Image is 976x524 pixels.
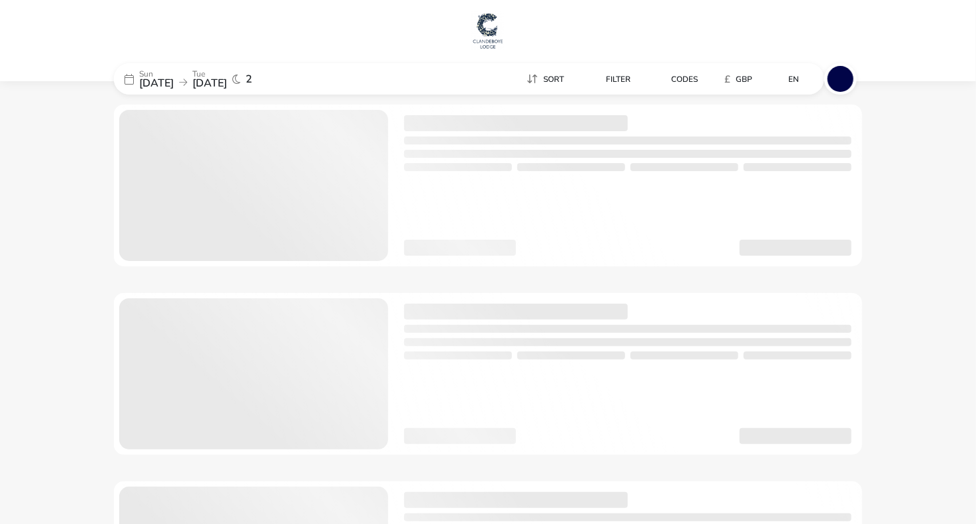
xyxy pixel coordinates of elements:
span: Sort [537,74,558,85]
naf-pibe-menu-bar-item: £GBP [708,69,762,89]
span: en [788,74,799,85]
button: Filter [574,69,635,89]
div: Sun[DATE]Tue[DATE]2 [114,63,314,95]
button: Sort [510,69,569,89]
naf-pibe-menu-bar-item: Sort [510,69,574,89]
span: [DATE] [192,76,227,91]
button: Codes [640,69,702,89]
span: GBP [730,74,746,85]
p: Sun [139,70,174,78]
p: Tue [192,70,227,78]
naf-pibe-menu-bar-item: Filter [574,69,640,89]
span: [DATE] [139,76,174,91]
img: Main Website [471,11,505,51]
i: £ [718,73,724,86]
span: Codes [665,74,692,85]
naf-pibe-menu-bar-item: en [762,69,815,89]
span: Filter [600,74,624,85]
span: 2 [246,74,252,85]
naf-pibe-menu-bar-item: Codes [640,69,708,89]
button: en [762,69,810,89]
button: £GBP [708,69,757,89]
